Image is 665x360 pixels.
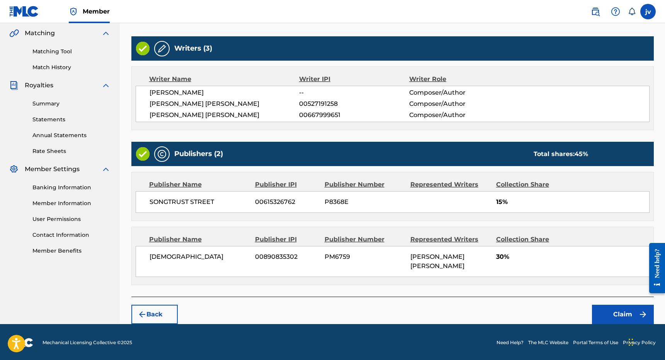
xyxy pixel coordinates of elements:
[528,339,568,346] a: The MLC Website
[496,197,649,207] span: 15%
[32,100,111,108] a: Summary
[626,323,665,360] iframe: Chat Widget
[25,165,80,174] span: Member Settings
[611,7,620,16] img: help
[608,4,623,19] div: Help
[623,339,656,346] a: Privacy Policy
[575,150,588,158] span: 45 %
[174,149,223,158] h5: Publishers (2)
[32,48,111,56] a: Matching Tool
[255,252,319,262] span: 00890835302
[534,149,588,159] div: Total shares:
[138,310,147,319] img: 7ee5dd4eb1f8a8e3ef2f.svg
[32,231,111,239] a: Contact Information
[149,75,299,84] div: Writer Name
[32,131,111,139] a: Annual Statements
[629,331,633,354] div: Drag
[32,63,111,71] a: Match History
[255,235,319,244] div: Publisher IPI
[101,165,111,174] img: expand
[496,235,571,244] div: Collection Share
[496,252,649,262] span: 30%
[299,99,409,109] span: 00527191258
[83,7,110,16] span: Member
[136,42,150,55] img: Valid
[149,180,249,189] div: Publisher Name
[9,6,39,17] img: MLC Logo
[32,247,111,255] a: Member Benefits
[136,147,150,161] img: Valid
[149,235,249,244] div: Publisher Name
[25,29,55,38] span: Matching
[157,44,167,53] img: Writers
[101,81,111,90] img: expand
[9,29,19,38] img: Matching
[150,197,250,207] span: SONGTRUST STREET
[325,197,405,207] span: P8368E
[591,7,600,16] img: search
[299,110,409,120] span: 00667999651
[588,4,603,19] a: Public Search
[174,44,212,53] h5: Writers (3)
[573,339,618,346] a: Portal Terms of Use
[299,88,409,97] span: --
[32,183,111,192] a: Banking Information
[299,75,409,84] div: Writer IPI
[497,339,524,346] a: Need Help?
[69,7,78,16] img: Top Rightsholder
[592,305,654,324] button: Claim
[101,29,111,38] img: expand
[255,197,319,207] span: 00615326762
[25,81,53,90] span: Royalties
[409,88,509,97] span: Composer/Author
[32,115,111,124] a: Statements
[32,215,111,223] a: User Permissions
[410,253,464,270] span: [PERSON_NAME] [PERSON_NAME]
[150,99,299,109] span: [PERSON_NAME] [PERSON_NAME]
[150,252,250,262] span: [DEMOGRAPHIC_DATA]
[255,180,319,189] div: Publisher IPI
[150,88,299,97] span: [PERSON_NAME]
[628,8,636,15] div: Notifications
[410,180,490,189] div: Represented Writers
[410,235,490,244] div: Represented Writers
[409,75,509,84] div: Writer Role
[9,81,19,90] img: Royalties
[325,180,405,189] div: Publisher Number
[643,235,665,301] iframe: Resource Center
[409,99,509,109] span: Composer/Author
[325,252,405,262] span: PM6759
[150,110,299,120] span: [PERSON_NAME] [PERSON_NAME]
[157,149,167,159] img: Publishers
[638,310,648,319] img: f7272a7cc735f4ea7f67.svg
[640,4,656,19] div: User Menu
[325,235,405,244] div: Publisher Number
[131,305,178,324] button: Back
[409,110,509,120] span: Composer/Author
[496,180,571,189] div: Collection Share
[32,147,111,155] a: Rate Sheets
[43,339,132,346] span: Mechanical Licensing Collective © 2025
[32,199,111,207] a: Member Information
[9,165,19,174] img: Member Settings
